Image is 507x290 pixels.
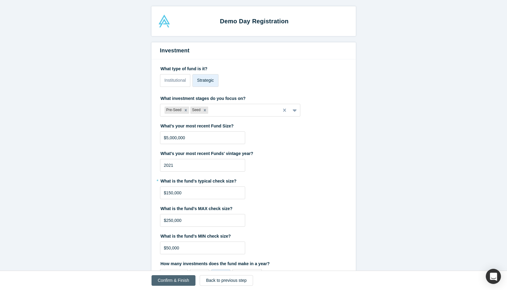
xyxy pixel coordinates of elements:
label: What investment stages do you focus on? [160,93,347,102]
button: Back to previous step [200,275,253,286]
span: Institutional [165,78,186,83]
div: Seed [190,107,202,114]
h3: Investment [160,47,347,55]
label: What is the fund's MAX check size? [160,203,347,212]
button: Confirm & Finish [152,275,195,286]
div: Remove Seed [202,107,208,114]
strong: Demo Day Registration [220,18,289,25]
input: $ [160,214,245,227]
span: Strategic [197,78,214,83]
input: $ [160,186,245,199]
label: What type of fund is it? [160,64,347,72]
label: How many investments does the fund make in a year? [160,259,347,267]
input: YYYY [160,159,245,172]
div: Pre-Seed [165,107,182,114]
input: $ [160,242,245,254]
label: What is the fund's typical check size? [160,176,347,184]
img: Alchemist Accelerator Logo [158,15,171,28]
input: $ [160,131,245,144]
div: Remove Pre-Seed [182,107,189,114]
label: What's your most recent Fund Size? [160,121,347,129]
label: What is the fund's MIN check size? [160,231,347,239]
label: What's your most recent Funds' vintage year? [160,148,347,157]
